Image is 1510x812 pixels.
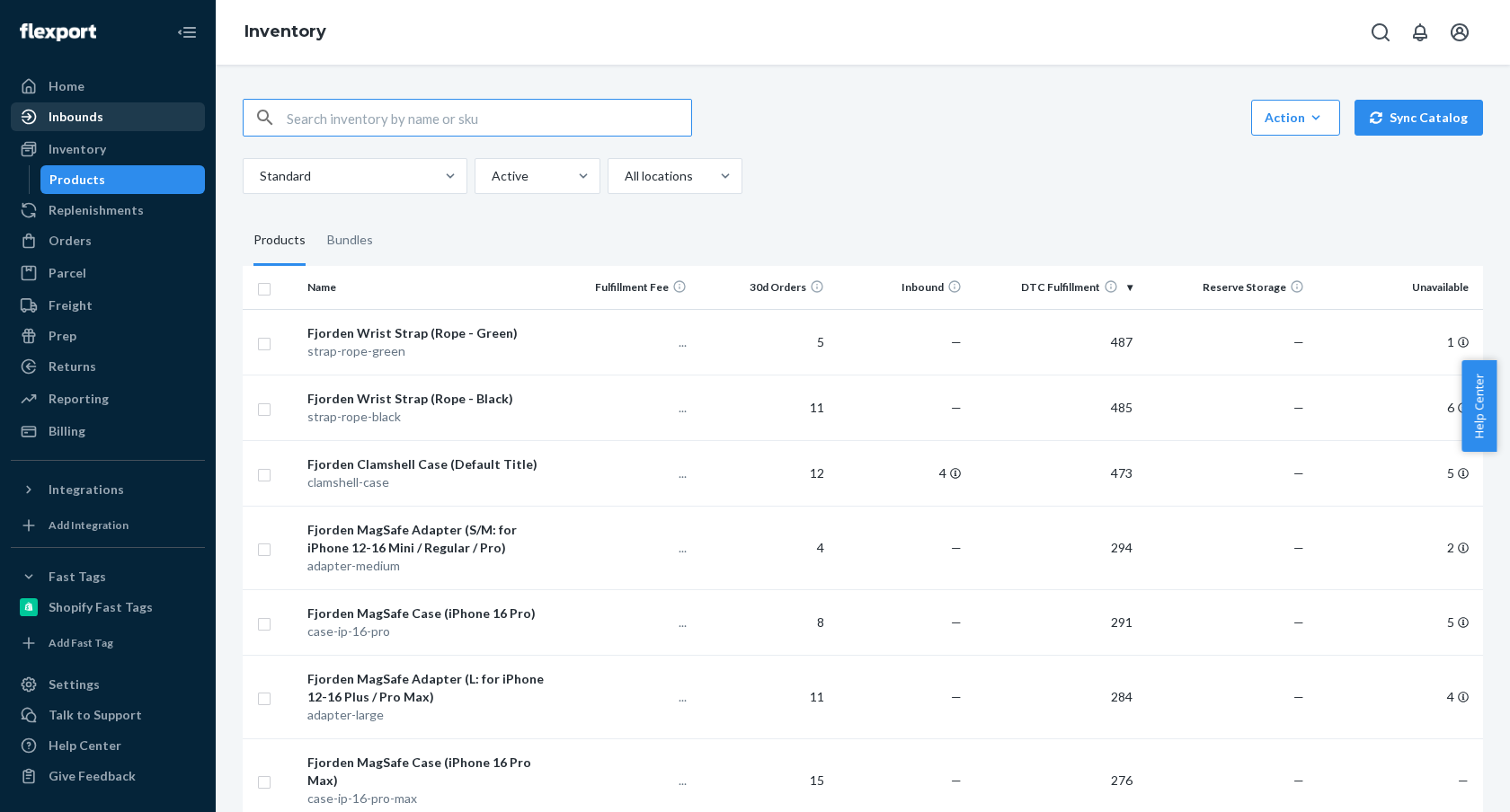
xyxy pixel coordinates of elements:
[49,635,113,650] div: Add Fast Tag
[49,108,103,126] div: Inbounds
[623,167,625,185] input: All locations
[1293,334,1304,349] span: —
[49,77,84,95] div: Home
[11,670,205,699] a: Settings
[1293,400,1304,415] span: —
[307,670,550,706] div: Fjorden MagSafe Adapter (L: for iPhone 12-16 Plus / Pro Max)
[307,790,550,808] div: case-ip-16-pro-max
[49,481,124,499] div: Integrations
[694,589,831,655] td: 8
[307,473,550,491] div: clamshell-case
[11,352,205,381] a: Returns
[300,266,557,309] th: Name
[1265,109,1327,127] div: Action
[969,506,1141,589] td: 294
[307,622,550,640] div: case-ip-16-pro
[557,266,695,309] th: Fulfillment Fee
[1402,14,1438,50] button: Open notifications
[490,167,492,185] input: Active
[11,291,205,320] a: Freight
[1461,360,1497,452] button: Help Center
[307,408,550,426] div: strap-rope-black
[169,14,205,50] button: Close Navigation
[307,390,550,408] div: Fjorden Wrist Strap (Rope - Black)
[49,171,105,189] div: Products
[49,232,92,250] div: Orders
[564,333,688,351] p: ...
[951,400,962,415] span: —
[49,422,85,440] div: Billing
[49,706,142,724] div: Talk to Support
[1140,266,1311,309] th: Reserve Storage
[307,521,550,557] div: Fjorden MagSafe Adapter (S/M: for iPhone 12-16 Mini / Regular / Pro)
[307,605,550,622] div: Fjorden MagSafe Case (iPhone 16 Pro)
[969,375,1141,440] td: 485
[564,772,688,790] p: ...
[49,568,106,586] div: Fast Tags
[564,613,688,631] p: ...
[11,731,205,760] a: Help Center
[244,22,326,41] a: Inventory
[11,511,205,540] a: Add Integration
[1311,309,1483,375] td: 1
[11,701,205,729] a: Talk to Support
[1293,540,1304,555] span: —
[969,589,1141,655] td: 291
[951,540,962,555] span: —
[1458,772,1469,788] span: —
[49,675,100,693] div: Settings
[1311,655,1483,738] td: 4
[307,754,550,790] div: Fjorden MagSafe Case (iPhone 16 Pro Max)
[49,598,153,616] div: Shopify Fast Tags
[11,384,205,413] a: Reporting
[1363,14,1399,50] button: Open Search Box
[694,309,831,375] td: 5
[969,655,1141,738] td: 284
[969,440,1141,506] td: 473
[694,440,831,506] td: 12
[969,309,1141,375] td: 487
[969,266,1141,309] th: DTC Fulfillment
[1293,465,1304,481] span: —
[694,655,831,738] td: 11
[327,216,373,266] div: Bundles
[49,296,93,314] div: Freight
[287,100,691,136] input: Search inventory by name or sku
[230,6,341,58] ol: breadcrumbs
[11,762,205,790] button: Give Feedback
[11,629,205,658] a: Add Fast Tag
[307,455,550,473] div: Fjorden Clamshell Case (Default Title)
[49,767,136,785] div: Give Feedback
[49,264,86,282] div: Parcel
[11,196,205,225] a: Replenishments
[1442,14,1478,50] button: Open account menu
[11,72,205,101] a: Home
[11,102,205,131] a: Inbounds
[831,440,969,506] td: 4
[49,357,96,375] div: Returns
[11,135,205,163] a: Inventory
[11,259,205,287] a: Parcel
[49,390,109,408] div: Reporting
[564,464,688,482] p: ...
[1355,100,1483,136] button: Sync Catalog
[49,201,144,219] div: Replenishments
[1293,772,1304,788] span: —
[11,322,205,350] a: Prep
[307,324,550,342] div: Fjorden Wrist Strap (Rope - Green)
[694,266,831,309] th: 30d Orders
[564,399,688,417] p: ...
[564,539,688,557] p: ...
[1311,375,1483,440] td: 6
[951,334,962,349] span: —
[11,475,205,504] button: Integrations
[1311,440,1483,506] td: 5
[11,226,205,255] a: Orders
[11,562,205,591] button: Fast Tags
[49,327,76,345] div: Prep
[258,167,260,185] input: Standard
[307,342,550,360] div: strap-rope-green
[1293,689,1304,704] span: —
[1311,589,1483,655] td: 5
